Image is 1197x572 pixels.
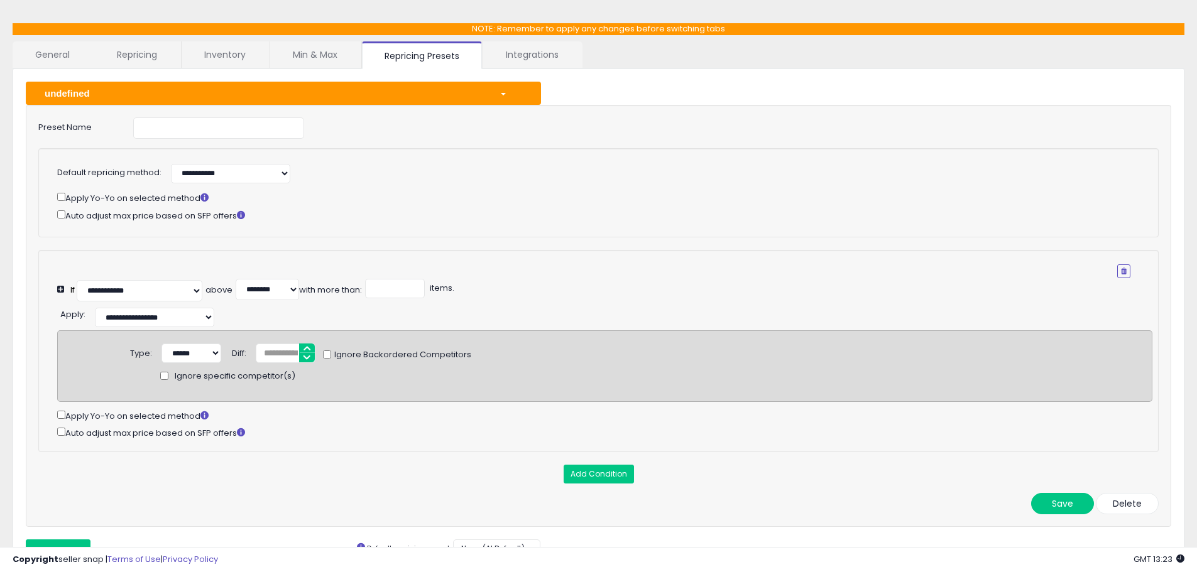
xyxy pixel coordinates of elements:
[35,87,490,100] div: undefined
[1134,553,1184,565] span: 2025-10-8 13:23 GMT
[130,343,152,360] div: Type:
[461,543,525,554] span: None (AI Default)
[26,82,541,105] button: undefined
[13,554,218,566] div: seller snap | |
[182,41,268,68] a: Inventory
[57,425,1152,440] div: Auto adjust max price based on SFP offers
[205,284,232,296] div: above
[299,284,362,296] div: with more than:
[60,305,85,321] div: :
[232,343,246,360] div: Diff:
[367,543,451,553] small: Default repricing preset:
[57,208,1130,222] div: Auto adjust max price based on SFP offers
[483,41,581,68] a: Integrations
[163,553,218,565] a: Privacy Policy
[453,539,540,558] button: None (AI Default)
[1096,493,1159,514] button: Delete
[564,465,634,483] button: Add Condition
[107,553,161,565] a: Terms of Use
[13,41,93,68] a: General
[29,117,124,134] label: Preset Name
[1121,267,1127,275] i: Remove Condition
[428,282,454,294] span: items.
[13,553,58,565] strong: Copyright
[57,167,161,179] label: Default repricing method:
[331,349,471,361] span: Ignore Backordered Competitors
[1031,493,1094,514] button: Save
[13,23,1184,35] p: NOTE: Remember to apply any changes before switching tabs
[175,370,295,382] span: Ignore specific competitor(s)
[26,539,90,561] button: New Preset
[94,41,180,68] a: Repricing
[57,190,1130,205] div: Apply Yo-Yo on selected method
[57,408,1152,423] div: Apply Yo-Yo on selected method
[60,308,84,320] span: Apply
[362,41,482,69] a: Repricing Presets
[270,41,360,68] a: Min & Max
